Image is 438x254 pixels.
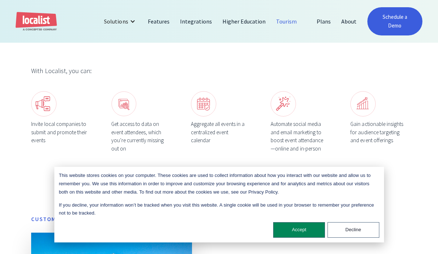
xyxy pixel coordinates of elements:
[31,66,406,76] div: With Localist, you can:
[312,13,336,30] a: Plans
[273,222,325,238] button: Accept
[217,13,271,30] a: Higher Education
[59,201,379,218] p: If you decline, your information won’t be tracked when you visit this website. A single cookie wi...
[191,120,247,145] div: Aggregate all events in a centralized event calendar
[16,12,57,31] a: home
[99,13,142,30] div: Solutions
[59,172,379,196] p: This website stores cookies on your computer. These cookies are used to collect information about...
[328,222,379,238] button: Decline
[336,13,362,30] a: About
[104,17,128,26] div: Solutions
[111,120,167,153] div: Get access to data on event attendees, which you’re currently missing out on
[350,120,406,145] div: Gain actionable insights for audience targeting and event offerings
[175,13,217,30] a: Integrations
[271,120,327,153] div: Automate social media and email marketing to boost event attendance—online and in-person
[31,120,87,145] div: Invite local companies to submit and promote their events
[31,215,406,224] h6: CUstomer stories
[367,7,422,35] a: Schedule a Demo
[271,13,302,30] a: Tourism
[54,167,384,242] div: Cookie banner
[143,13,175,30] a: Features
